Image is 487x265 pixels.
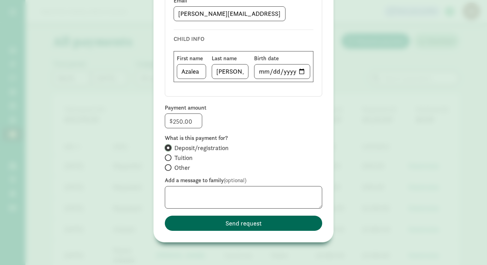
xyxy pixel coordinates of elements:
span: Other [174,164,190,172]
label: Last name [212,54,248,63]
label: Birth date [254,54,310,63]
iframe: Chat Widget [452,231,487,265]
button: Send request [165,216,322,231]
label: Add a message to family [165,176,322,185]
span: Tuition [174,154,193,162]
span: Deposit/registration [174,144,229,152]
h6: CHILD INFO [174,36,313,43]
label: Payment amount [165,104,322,112]
span: (optional) [224,177,246,184]
label: First name [177,54,206,63]
label: What is this payment for? [165,134,322,142]
span: Send request [226,218,261,228]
